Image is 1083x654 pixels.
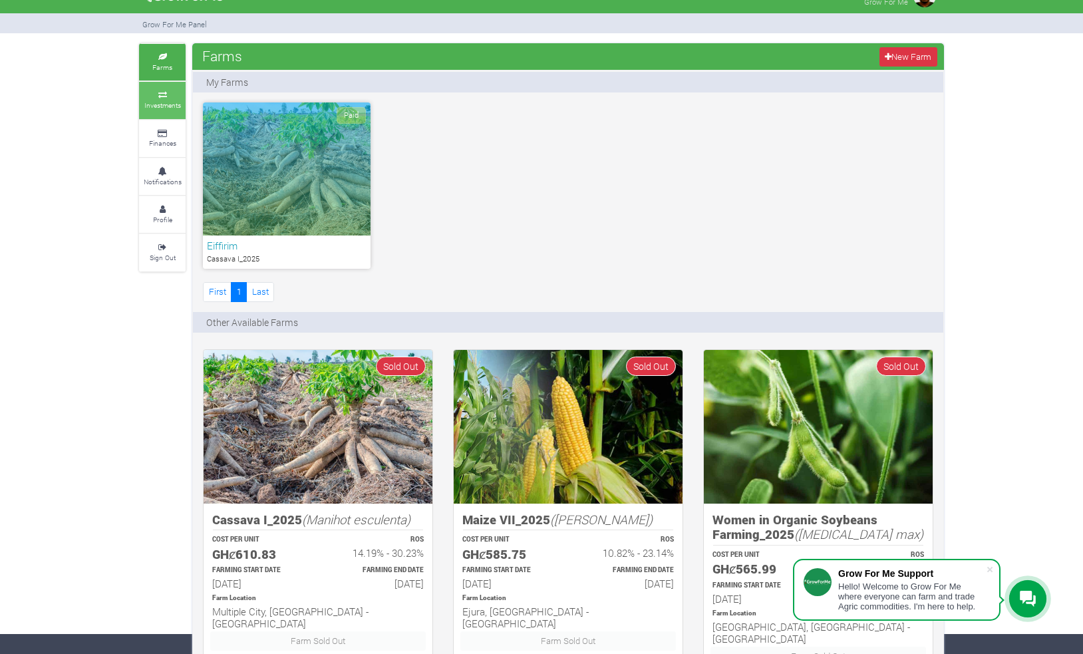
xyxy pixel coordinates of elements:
h6: Multiple City, [GEOGRAPHIC_DATA] - [GEOGRAPHIC_DATA] [212,605,424,629]
i: (Manihot esculenta) [302,511,410,528]
small: Grow For Me Panel [142,19,207,29]
h6: [DATE] [330,577,424,589]
small: Profile [153,215,172,224]
p: Location of Farm [712,609,924,619]
small: Investments [144,100,181,110]
h6: Ejura, [GEOGRAPHIC_DATA] - [GEOGRAPHIC_DATA] [462,605,674,629]
img: growforme image [454,350,683,504]
h6: [DATE] [712,593,806,605]
span: Sold Out [376,357,426,376]
span: Sold Out [626,357,676,376]
i: ([PERSON_NAME]) [550,511,653,528]
p: Estimated Farming End Date [330,566,424,575]
p: COST PER UNIT [712,550,806,560]
h5: GHȼ585.75 [462,547,556,562]
h5: GHȼ610.83 [212,547,306,562]
p: ROS [830,550,924,560]
div: Grow For Me Support [838,568,986,579]
a: Last [246,282,274,301]
a: First [203,282,232,301]
h5: Maize VII_2025 [462,512,674,528]
h6: [DATE] [462,577,556,589]
i: ([MEDICAL_DATA] max) [794,526,923,542]
a: Profile [139,196,186,233]
p: Estimated Farming Start Date [712,581,806,591]
p: Location of Farm [462,593,674,603]
a: Paid Eiffirim Cassava I_2025 [203,102,371,269]
h6: 10.82% - 23.14% [580,547,674,559]
h6: Eiffirim [207,240,367,251]
a: Sign Out [139,234,186,271]
p: Estimated Farming End Date [580,566,674,575]
small: Notifications [144,177,182,186]
h5: GHȼ565.99 [712,562,806,577]
p: Other Available Farms [206,315,298,329]
h6: [GEOGRAPHIC_DATA], [GEOGRAPHIC_DATA] - [GEOGRAPHIC_DATA] [712,621,924,645]
h6: [DATE] [212,577,306,589]
p: My Farms [206,75,248,89]
a: 1 [231,282,247,301]
p: Estimated Farming Start Date [212,566,306,575]
small: Sign Out [150,253,176,262]
a: Investments [139,82,186,118]
span: Paid [337,107,366,124]
p: Estimated Farming Start Date [462,566,556,575]
h5: Cassava I_2025 [212,512,424,528]
h5: Women in Organic Soybeans Farming_2025 [712,512,924,542]
img: growforme image [204,350,432,504]
div: Hello! Welcome to Grow For Me where everyone can farm and trade Agric commodities. I'm here to help. [838,581,986,611]
span: Sold Out [876,357,926,376]
p: Location of Farm [212,593,424,603]
p: ROS [330,535,424,545]
p: COST PER UNIT [462,535,556,545]
small: Farms [152,63,172,72]
p: COST PER UNIT [212,535,306,545]
a: New Farm [879,47,937,67]
h6: [DATE] [580,577,674,589]
p: ROS [580,535,674,545]
nav: Page Navigation [203,282,274,301]
a: Notifications [139,158,186,195]
span: Farms [199,43,245,69]
small: Finances [149,138,176,148]
img: growforme image [704,350,933,504]
a: Farms [139,44,186,81]
a: Finances [139,120,186,157]
h6: 14.19% - 30.23% [330,547,424,559]
p: Cassava I_2025 [207,253,367,265]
